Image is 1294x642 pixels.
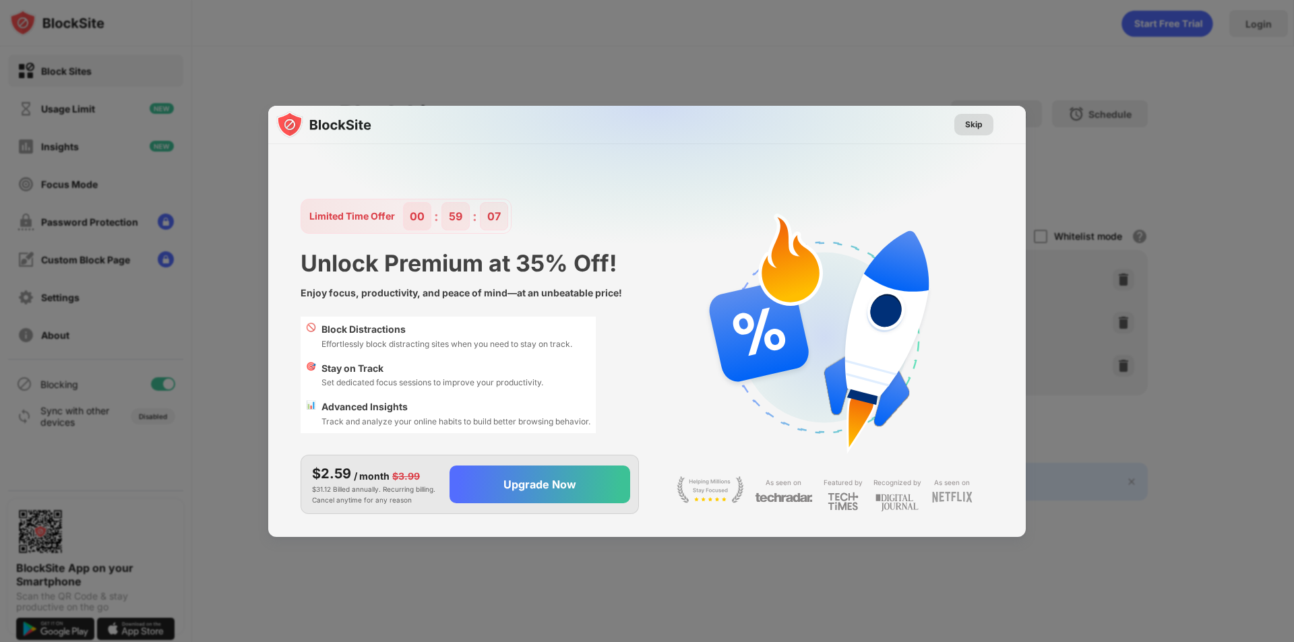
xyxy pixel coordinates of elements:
[766,476,801,489] div: As seen on
[312,463,439,505] div: $31.12 Billed annually. Recurring billing. Cancel anytime for any reason
[828,492,859,511] img: light-techtimes.svg
[824,476,863,489] div: Featured by
[875,492,919,514] img: light-digital-journal.svg
[321,399,590,414] div: Advanced Insights
[965,118,983,131] div: Skip
[755,492,813,503] img: light-techradar.svg
[306,399,316,428] div: 📊
[932,492,973,503] img: light-netflix.svg
[503,478,576,491] div: Upgrade Now
[276,106,1034,373] img: gradient.svg
[321,376,543,389] div: Set dedicated focus sessions to improve your productivity.
[321,415,590,428] div: Track and analyze your online habits to build better browsing behavior.
[677,476,744,503] img: light-stay-focus.svg
[392,469,420,484] div: $3.99
[873,476,921,489] div: Recognized by
[306,361,316,389] div: 🎯
[312,463,351,484] div: $2.59
[934,476,970,489] div: As seen on
[354,469,390,484] div: / month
